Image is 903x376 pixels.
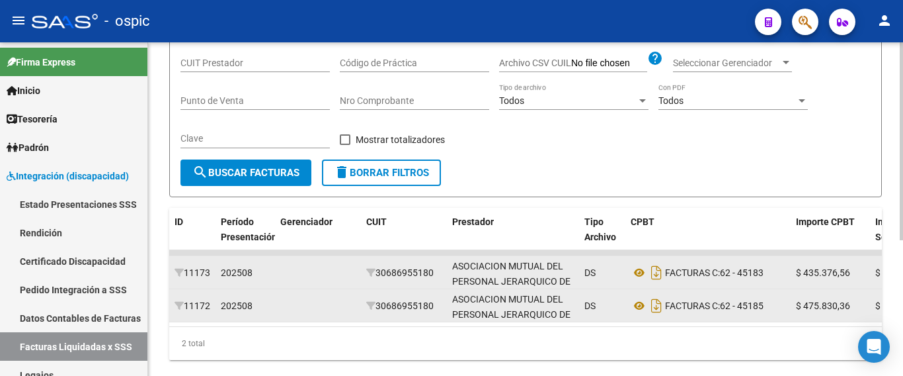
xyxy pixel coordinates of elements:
[7,112,58,126] span: Tesorería
[7,83,40,98] span: Inicio
[356,132,445,148] span: Mostrar totalizadores
[648,295,665,316] i: Descargar documento
[631,295,785,316] div: 62 - 45185
[647,50,663,66] mat-icon: help
[180,160,311,186] button: Buscar Facturas
[192,167,299,179] span: Buscar Facturas
[791,208,870,266] datatable-header-cell: Importe CPBT
[7,55,75,70] span: Firma Express
[322,160,441,186] button: Borrar Filtros
[625,208,791,266] datatable-header-cell: CPBT
[175,265,210,281] div: 11173
[631,216,654,227] span: CPBT
[796,301,850,311] span: $ 475.830,36
[221,216,277,242] span: Período Presentación
[175,299,210,314] div: 11172
[665,301,720,311] span: FACTURAS C:
[499,58,571,68] span: Archivo CSV CUIL
[7,169,129,183] span: Integración (discapacidad)
[175,216,183,227] span: ID
[221,267,253,278] span: 202508
[858,331,890,363] div: Open Intercom Messenger
[584,216,616,242] span: Tipo Archivo
[877,13,892,28] mat-icon: person
[104,7,150,36] span: - ospic
[334,167,429,179] span: Borrar Filtros
[796,216,855,227] span: Importe CPBT
[673,58,780,69] span: Seleccionar Gerenciador
[169,327,882,360] div: 2 total
[584,267,596,278] span: DS
[648,262,665,283] i: Descargar documento
[796,267,850,278] span: $ 435.376,56
[366,299,442,314] div: 30686955180
[665,267,720,278] span: FACTURAS C:
[7,140,49,155] span: Padrón
[275,208,361,266] datatable-header-cell: Gerenciador
[579,208,625,266] datatable-header-cell: Tipo Archivo
[631,262,785,283] div: 62 - 45183
[216,208,275,266] datatable-header-cell: Período Presentación
[334,164,350,180] mat-icon: delete
[169,208,216,266] datatable-header-cell: ID
[366,216,387,227] span: CUIT
[452,259,574,319] div: ASOCIACION MUTUAL DEL PERSONAL JERARQUICO DE BANCOS OFICIALES NACIONALES
[11,13,26,28] mat-icon: menu
[584,301,596,311] span: DS
[452,216,494,227] span: Prestador
[192,164,208,180] mat-icon: search
[658,95,684,106] span: Todos
[361,208,447,266] datatable-header-cell: CUIT
[366,265,442,281] div: 30686955180
[571,58,647,70] input: Archivo CSV CUIL
[499,95,524,106] span: Todos
[447,208,579,266] datatable-header-cell: Prestador
[221,301,253,311] span: 202508
[452,292,574,352] div: ASOCIACION MUTUAL DEL PERSONAL JERARQUICO DE BANCOS OFICIALES NACIONALES
[280,216,333,227] span: Gerenciador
